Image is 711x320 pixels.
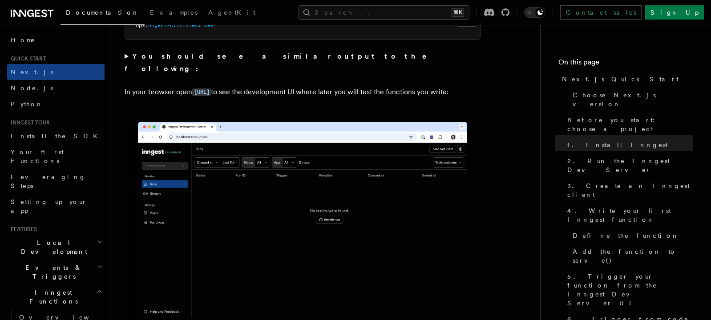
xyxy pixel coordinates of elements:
[564,178,693,203] a: 3. Create an Inngest client
[11,198,87,214] span: Setting up your app
[192,88,211,96] code: [URL]
[558,71,693,87] a: Next.js Quick Start
[7,235,105,260] button: Local Development
[7,128,105,144] a: Install the SDK
[569,244,693,268] a: Add the function to serve()
[567,156,693,174] span: 2. Run the Inngest Dev Server
[11,100,43,108] span: Python
[564,203,693,228] a: 4. Write your first Inngest function
[558,57,693,71] h4: On this page
[125,86,481,99] p: In your browser open to see the development UI where later you will test the functions you write:
[7,55,46,62] span: Quick start
[569,228,693,244] a: Define the function
[569,87,693,112] a: Choose Next.js version
[145,22,201,28] span: inngest-cli@latest
[7,32,105,48] a: Home
[11,36,36,44] span: Home
[61,3,145,25] a: Documentation
[203,3,261,24] a: AgentKit
[564,112,693,137] a: Before you start: choose a project
[452,8,464,17] kbd: ⌘K
[564,268,693,311] a: 5. Trigger your function from the Inngest Dev Server UI
[562,75,679,84] span: Next.js Quick Start
[66,9,139,16] span: Documentation
[567,140,668,149] span: 1. Install Inngest
[7,238,97,256] span: Local Development
[125,52,439,73] strong: You should see a similar output to the following:
[7,169,105,194] a: Leveraging Steps
[573,91,693,108] span: Choose Next.js version
[11,84,53,92] span: Node.js
[567,181,693,199] span: 3. Create an Inngest client
[560,5,642,20] a: Contact sales
[7,119,50,126] span: Inngest tour
[11,173,86,189] span: Leveraging Steps
[7,263,97,281] span: Events & Triggers
[7,284,105,309] button: Inngest Functions
[11,132,103,140] span: Install the SDK
[204,22,214,28] span: dev
[136,22,145,28] span: npx
[299,5,469,20] button: Search...⌘K
[145,3,203,24] a: Examples
[11,148,64,164] span: Your first Functions
[150,9,198,16] span: Examples
[567,116,693,133] span: Before you start: choose a project
[7,144,105,169] a: Your first Functions
[567,206,693,224] span: 4. Write your first Inngest function
[7,96,105,112] a: Python
[524,7,545,18] button: Toggle dark mode
[11,68,53,76] span: Next.js
[564,153,693,178] a: 2. Run the Inngest Dev Server
[7,226,37,233] span: Features
[7,80,105,96] a: Node.js
[7,260,105,284] button: Events & Triggers
[7,194,105,219] a: Setting up your app
[125,50,481,75] summary: You should see a similar output to the following:
[573,231,679,240] span: Define the function
[573,247,693,265] span: Add the function to serve()
[7,288,96,306] span: Inngest Functions
[567,272,693,308] span: 5. Trigger your function from the Inngest Dev Server UI
[7,64,105,80] a: Next.js
[564,137,693,153] a: 1. Install Inngest
[208,9,255,16] span: AgentKit
[192,88,211,96] a: [URL]
[645,5,704,20] a: Sign Up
